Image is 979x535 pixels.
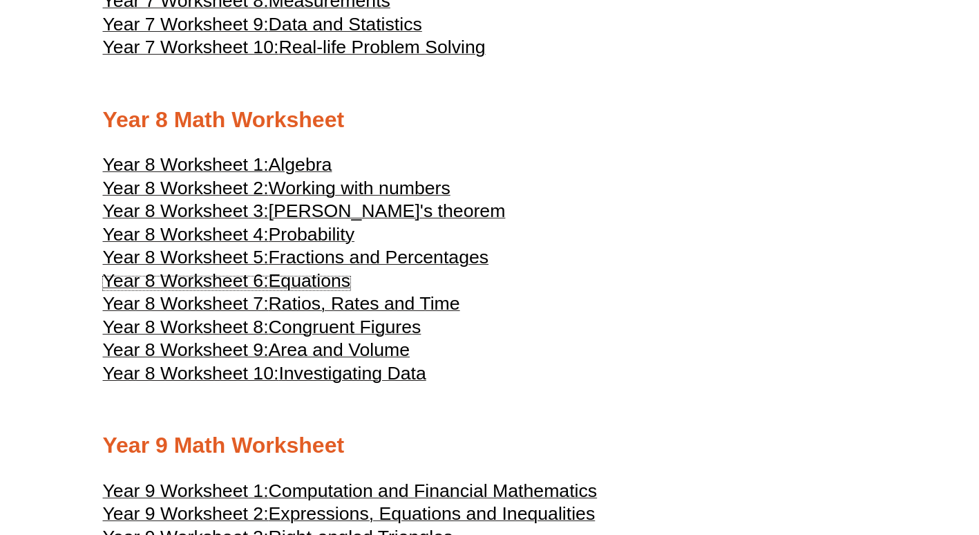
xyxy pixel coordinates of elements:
span: Probability [269,224,354,245]
a: Year 8 Worksheet 4:Probability [103,230,355,244]
span: Year 8 Worksheet 4: [103,224,269,245]
span: Year 8 Worksheet 5: [103,247,269,267]
h2: Year 8 Math Worksheet [103,106,877,135]
span: Year 8 Worksheet 8: [103,317,269,337]
span: Year 8 Worksheet 6: [103,270,269,291]
span: Year 9 Worksheet 1: [103,480,269,501]
span: Computation and Financial Mathematics [269,480,598,501]
a: Year 8 Worksheet 7:Ratios, Rates and Time [103,299,460,313]
span: Data and Statistics [269,14,422,35]
a: Year 8 Worksheet 6:Equations [103,276,351,290]
span: Year 8 Worksheet 2: [103,178,269,198]
span: Year 8 Worksheet 3: [103,200,269,221]
span: Congruent Figures [269,317,421,337]
span: Investigating Data [278,363,426,384]
a: Year 7 Worksheet 10:Real-life Problem Solving [103,43,486,57]
span: [PERSON_NAME]'s theorem [269,200,506,221]
span: Year 8 Worksheet 9: [103,339,269,360]
a: Year 7 Worksheet 9:Data and Statistics [103,20,422,34]
span: Area and Volume [269,339,410,360]
span: Year 7 Worksheet 9: [103,14,269,35]
a: Year 9 Worksheet 1:Computation and Financial Mathematics [103,487,598,500]
span: Equations [269,270,351,291]
span: Fractions and Percentages [269,247,489,267]
span: Year 8 Worksheet 1: [103,154,269,175]
a: Year 8 Worksheet 9:Area and Volume [103,346,410,359]
a: Year 8 Worksheet 10:Investigating Data [103,369,426,383]
span: Real-life Problem Solving [278,37,485,57]
h2: Year 9 Math Worksheet [103,431,877,460]
a: Year 8 Worksheet 1:Algebra [103,160,332,174]
span: Year 8 Worksheet 7: [103,293,269,314]
a: Year 8 Worksheet 3:[PERSON_NAME]'s theorem [103,207,506,220]
a: Year 8 Worksheet 8:Congruent Figures [103,323,421,337]
span: Year 9 Worksheet 2: [103,503,269,524]
span: Working with numbers [269,178,450,198]
a: Year 9 Worksheet 2:Expressions, Equations and Inequalities [103,509,596,523]
span: Year 7 Worksheet 10: [103,37,279,57]
a: Year 8 Worksheet 2:Working with numbers [103,184,450,198]
a: Year 8 Worksheet 5:Fractions and Percentages [103,253,489,267]
span: Expressions, Equations and Inequalities [269,503,596,524]
iframe: Chat Widget [749,379,979,535]
span: Algebra [269,154,332,175]
span: Year 8 Worksheet 10: [103,363,279,384]
span: Ratios, Rates and Time [269,293,460,314]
